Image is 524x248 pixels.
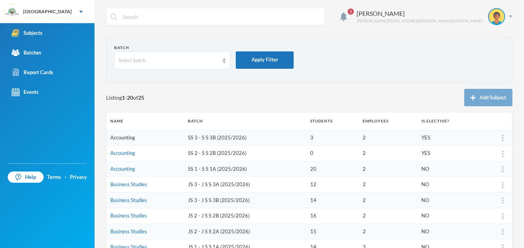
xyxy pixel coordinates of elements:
a: Terms [47,173,61,181]
td: NO [418,224,480,240]
div: Select batch [118,57,219,65]
img: logo [4,4,20,20]
td: SS 2 - S S 2B (2025/2026) [184,146,306,161]
img: more_vert [502,151,504,157]
td: 14 [306,192,359,208]
input: Search [122,8,321,25]
img: more_vert [502,135,504,141]
th: Employees [359,112,418,130]
div: [GEOGRAPHIC_DATA] [23,8,72,15]
img: more_vert [502,166,504,172]
img: more_vert [502,182,504,188]
td: 2 [359,146,418,161]
th: Students [306,112,359,130]
div: [PERSON_NAME] [357,9,482,18]
th: Is Elective? [418,112,480,130]
div: Batch [114,45,230,51]
img: more_vert [502,197,504,204]
td: YES [418,130,480,146]
td: NO [418,192,480,208]
td: 2 [359,208,418,224]
a: Business Studies [110,212,147,219]
a: Business Studies [110,197,147,203]
button: Apply Filter [236,51,294,69]
img: more_vert [502,229,504,235]
td: 20 [306,161,359,177]
td: 2 [359,177,418,193]
td: 2 [359,161,418,177]
b: 25 [138,94,144,101]
td: NO [418,177,480,193]
th: Batch [184,112,306,130]
td: NO [418,208,480,224]
div: Batches [12,49,41,57]
div: · [65,173,66,181]
td: 0 [306,146,359,161]
td: 12 [306,177,359,193]
td: 16 [306,208,359,224]
td: 3 [306,130,359,146]
td: JS 2 - J S S 2A (2025/2026) [184,224,306,240]
a: Privacy [70,173,87,181]
td: 2 [359,224,418,240]
div: Events [12,88,39,96]
td: JS 3 - J S S 3A (2025/2026) [184,177,306,193]
td: SS 3 - S S 3B (2025/2026) [184,130,306,146]
img: more_vert [502,213,504,219]
td: YES [418,146,480,161]
img: search [110,14,117,20]
span: 1 [348,8,354,15]
div: Report Cards [12,68,53,76]
img: STUDENT [489,9,504,24]
th: Name [106,112,184,130]
a: Business Studies [110,228,147,234]
span: Listing - of [106,93,144,102]
a: Accounting [110,166,135,172]
a: Accounting [110,134,135,141]
a: Accounting [110,150,135,156]
a: Help [8,172,44,183]
div: Subjects [12,29,42,37]
b: 1 [122,94,125,101]
td: JS 3 - J S S 3B (2025/2026) [184,192,306,208]
div: [PERSON_NAME][EMAIL_ADDRESS][PERSON_NAME][DOMAIN_NAME] [357,18,482,24]
button: Add Subject [464,89,512,106]
a: Business Studies [110,181,147,187]
td: SS 1 - S S 1A (2025/2026) [184,161,306,177]
td: NO [418,161,480,177]
td: 15 [306,224,359,240]
td: 2 [359,130,418,146]
b: 20 [127,94,133,101]
td: 2 [359,192,418,208]
td: JS 2 - J S S 2B (2025/2026) [184,208,306,224]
